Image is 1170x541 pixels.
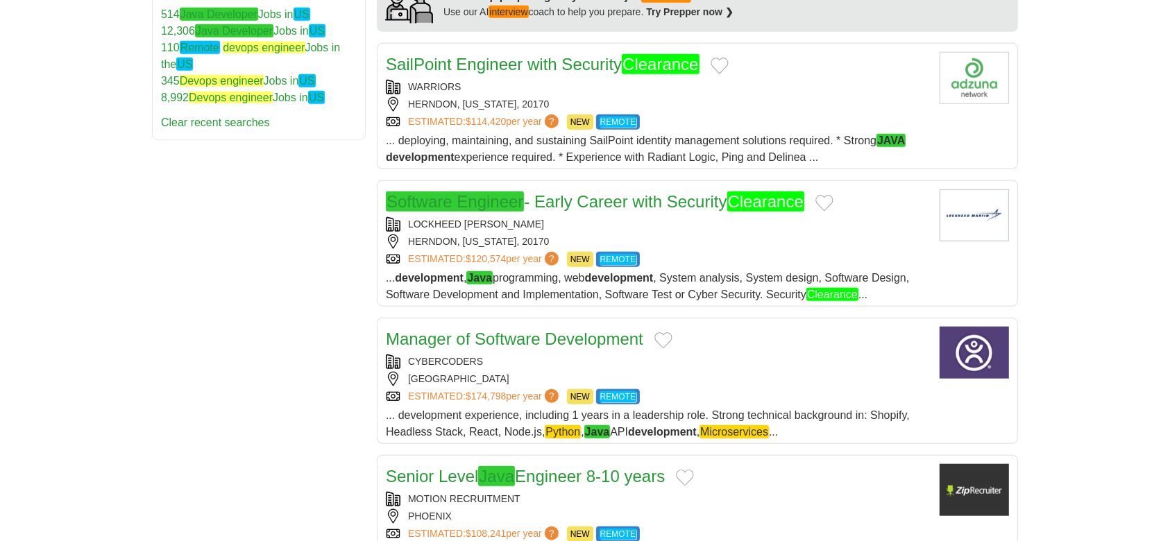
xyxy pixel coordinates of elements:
[466,116,506,127] span: $114,420
[584,425,611,438] em: Java
[545,389,559,403] span: ?
[940,464,1009,516] img: Company logo
[386,97,929,112] div: HERNDON, [US_STATE], 20170
[815,195,833,212] button: Add to favorite jobs
[545,526,559,540] span: ?
[386,191,804,212] a: Software Engineer- Early Career with SecurityClearance
[386,329,643,348] a: Manager of Software Development
[443,5,734,19] div: Use our AI coach to help you prepare.
[567,389,593,404] span: NEW
[727,191,804,212] em: Clearance
[386,151,455,163] strong: development
[940,327,1009,379] img: CyberCoders logo
[161,8,310,21] a: 514Java DeveloperJobs inUS
[386,509,929,524] div: PHOENIX
[386,372,929,386] div: [GEOGRAPHIC_DATA]
[309,24,325,37] em: US
[940,52,1009,104] img: Company logo
[806,288,858,301] em: Clearance
[308,91,325,104] em: US
[622,54,699,74] em: Clearance
[386,234,929,249] div: HERNDON, [US_STATE], 20170
[180,41,220,54] em: Remote
[223,42,305,53] em: devops engineer
[567,252,593,267] span: NEW
[386,466,665,486] a: Senior LevelJavaEngineer 8-10 years
[489,6,528,18] em: interview
[161,117,270,128] a: Clear recent searches
[408,252,561,267] a: ESTIMATED:$120,574per year?
[700,425,769,438] em: Microservices
[876,134,906,147] em: JAVA
[195,24,273,37] em: Java Developer
[711,58,729,74] button: Add to favorite jobs
[161,91,325,104] a: 8,992Devops engineerJobs inUS
[408,389,561,404] a: ESTIMATED:$174,798per year?
[545,252,559,266] span: ?
[408,356,483,367] a: CYBERCODERS
[545,425,581,438] em: Python
[180,75,264,87] em: Devops engineer
[940,189,1009,241] img: Lockheed Martin logo
[466,390,506,402] span: $174,798
[600,391,636,402] em: REMOTE
[395,272,464,284] strong: development
[294,8,310,21] em: US
[408,218,544,230] a: LOCKHEED [PERSON_NAME]
[408,114,561,130] a: ESTIMATED:$114,420per year?
[161,24,325,37] a: 12,306Java DeveloperJobs inUS
[628,426,697,438] strong: development
[466,253,506,264] span: $120,574
[654,332,672,349] button: Add to favorite jobs
[176,58,193,71] em: US
[466,271,493,284] em: Java
[386,54,700,74] a: SailPoint Engineer with SecurityClearance
[386,492,929,506] div: MOTION RECRUITMENT
[466,528,506,539] span: $108,241
[545,114,559,128] span: ?
[478,466,515,486] em: Java
[600,529,636,540] em: REMOTE
[600,254,636,265] em: REMOTE
[646,6,734,17] a: Try Prepper now ❯
[298,74,315,87] em: US
[386,191,524,212] em: Software Engineer
[386,409,910,438] span: ... development experience, including 1 years in a leadership role. Strong technical background i...
[161,74,316,87] a: 345Devops engineerJobs inUS
[189,92,273,103] em: Devops engineer
[600,117,636,128] em: REMOTE
[676,470,694,486] button: Add to favorite jobs
[180,8,258,21] em: Java Developer
[567,114,593,130] span: NEW
[386,80,929,94] div: WARRIORS
[585,272,654,284] strong: development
